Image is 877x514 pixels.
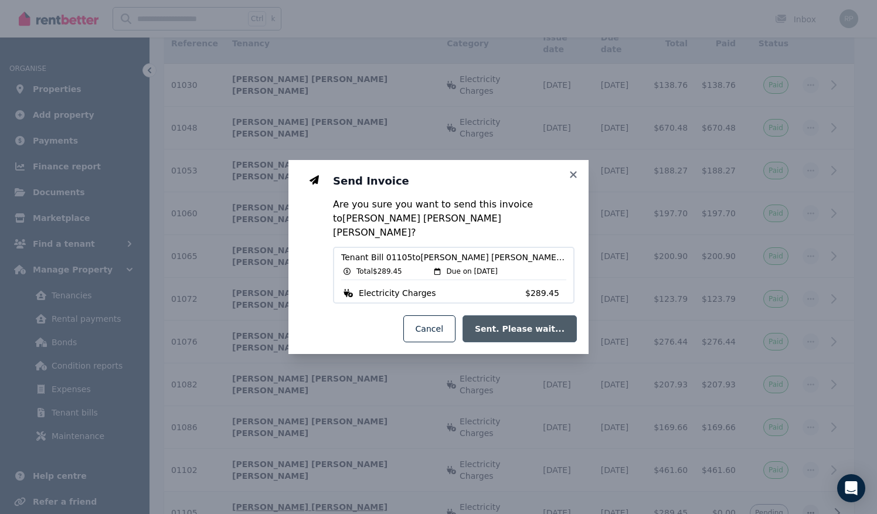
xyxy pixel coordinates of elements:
span: Tenant Bill 01105 to [PERSON_NAME] [PERSON_NAME] [PERSON_NAME] [341,251,566,263]
span: Total $289.45 [356,267,402,276]
button: Cancel [403,315,456,342]
div: Open Intercom Messenger [837,474,865,502]
h3: Send Invoice [333,174,575,188]
p: Are you sure you want to send this invoice to [PERSON_NAME] [PERSON_NAME] [PERSON_NAME] ? [333,198,575,240]
span: $289.45 [525,287,566,299]
button: Sent. Please wait... [463,315,577,342]
span: Electricity Charges [359,287,436,299]
span: Due on [DATE] [447,267,498,276]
